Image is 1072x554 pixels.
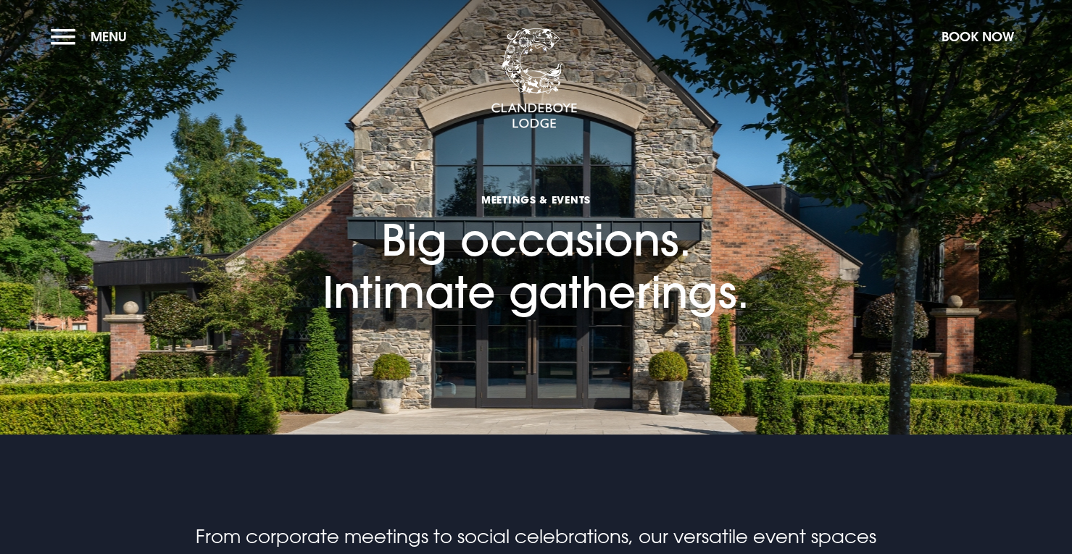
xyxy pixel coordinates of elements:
[323,124,749,318] h1: Big occasions. Intimate gatherings.
[91,28,127,45] span: Menu
[323,193,749,206] span: Meetings & Events
[934,21,1021,52] button: Book Now
[51,21,134,52] button: Menu
[491,28,578,130] img: Clandeboye Lodge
